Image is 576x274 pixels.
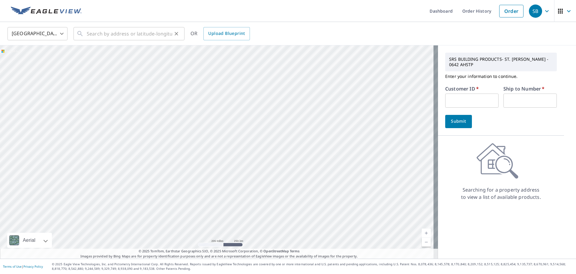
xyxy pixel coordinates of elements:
[208,30,245,37] span: Upload Blueprint
[203,27,250,40] a: Upload Blueprint
[7,25,67,42] div: [GEOGRAPHIC_DATA]
[445,71,557,82] p: Enter your information to continue.
[450,118,467,125] span: Submit
[290,249,300,253] a: Terms
[499,5,523,17] a: Order
[11,7,82,16] img: EV Logo
[3,265,43,268] p: |
[52,262,573,271] p: © 2025 Eagle View Technologies, Inc. and Pictometry International Corp. All Rights Reserved. Repo...
[7,233,52,248] div: Aerial
[190,27,250,40] div: OR
[503,86,544,91] label: Ship to Number
[172,29,181,38] button: Clear
[87,25,172,42] input: Search by address or latitude-longitude
[139,249,300,254] span: © 2025 TomTom, Earthstar Geographics SIO, © 2025 Microsoft Corporation, ©
[422,229,431,238] a: Current Level 5, Zoom In
[461,186,541,201] p: Searching for a property address to view a list of available products.
[445,115,472,128] button: Submit
[23,264,43,269] a: Privacy Policy
[447,54,555,70] p: SRS BUILDING PRODUCTS- ST. [PERSON_NAME] - 0642 AHSTP
[21,233,37,248] div: Aerial
[445,86,479,91] label: Customer ID
[263,249,289,253] a: OpenStreetMap
[422,238,431,247] a: Current Level 5, Zoom Out
[529,5,542,18] div: SB
[3,264,22,269] a: Terms of Use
